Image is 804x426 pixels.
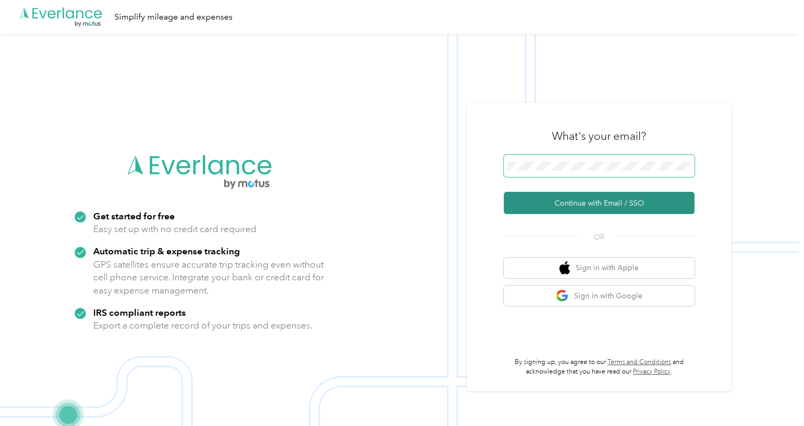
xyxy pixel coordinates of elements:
img: google logo [556,289,569,303]
p: Export a complete record of your trips and expenses. [93,319,312,332]
img: apple logo [559,261,570,274]
button: google logoSign in with Google [504,286,694,306]
button: apple logoSign in with Apple [504,258,694,278]
p: GPS satellites ensure accurate trip tracking even without cell phone service. Integrate your bank... [93,258,325,297]
strong: Automatic trip & expense tracking [93,245,240,256]
button: Continue with Email / SSO [504,192,694,214]
p: By signing up, you agree to our and acknowledge that you have read our . [504,358,694,376]
h3: What's your email? [552,129,646,144]
strong: IRS compliant reports [93,307,186,318]
a: Terms and Conditions [608,358,671,366]
div: Simplify mileage and expenses [114,11,233,24]
strong: Get started for free [93,210,175,221]
p: Easy set up with no credit card required [93,223,256,236]
a: Privacy Policy [633,368,671,376]
span: OR [580,232,618,243]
